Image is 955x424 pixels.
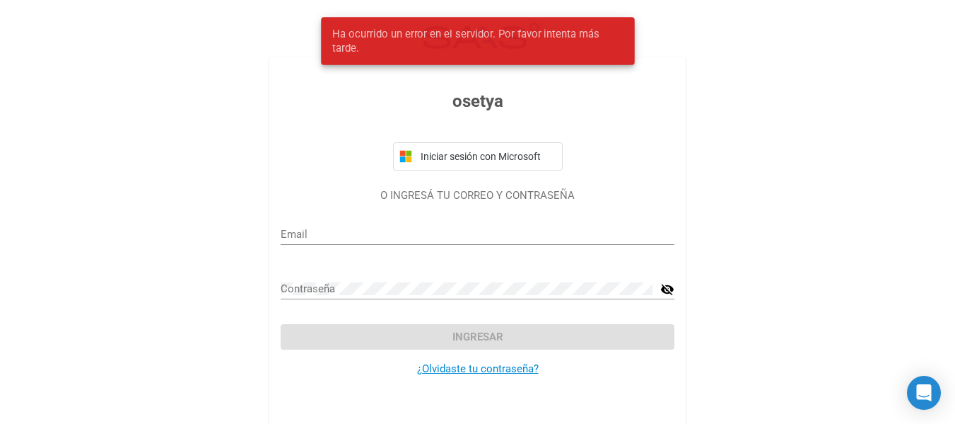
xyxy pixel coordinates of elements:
a: ¿Olvidaste tu contraseña? [417,362,539,375]
div: Open Intercom Messenger [907,376,941,410]
span: Ingresar [452,331,503,343]
p: O INGRESÁ TU CORREO Y CONTRASEÑA [281,188,674,204]
button: Ingresar [281,324,674,350]
button: Iniciar sesión con Microsoft [393,142,563,171]
span: Ha ocurrido un error en el servidor. Por favor intenta más tarde. [332,27,624,55]
span: Iniciar sesión con Microsoft [418,151,556,162]
mat-icon: visibility_off [660,281,674,298]
h3: osetya [281,88,674,114]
